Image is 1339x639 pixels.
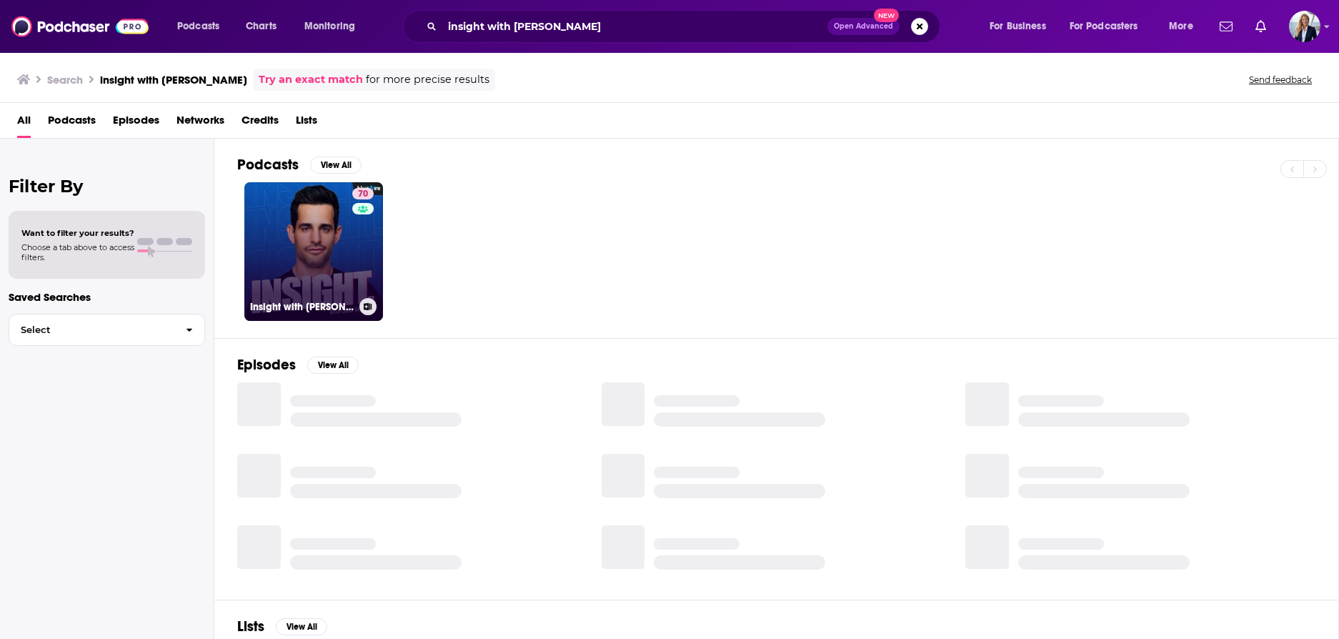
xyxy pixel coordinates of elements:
[1289,11,1320,42] img: User Profile
[237,156,299,174] h2: Podcasts
[177,16,219,36] span: Podcasts
[100,73,247,86] h3: insight with [PERSON_NAME]
[366,71,489,88] span: for more precise results
[9,314,205,346] button: Select
[296,109,317,138] a: Lists
[167,15,238,38] button: open menu
[47,73,83,86] h3: Search
[294,15,374,38] button: open menu
[176,109,224,138] a: Networks
[834,23,893,30] span: Open Advanced
[237,356,359,374] a: EpisodesView All
[48,109,96,138] a: Podcasts
[1250,14,1272,39] a: Show notifications dropdown
[21,228,134,238] span: Want to filter your results?
[1159,15,1211,38] button: open menu
[1169,16,1193,36] span: More
[1289,11,1320,42] button: Show profile menu
[1289,11,1320,42] span: Logged in as carolynchauncey
[113,109,159,138] a: Episodes
[307,357,359,374] button: View All
[237,15,285,38] a: Charts
[980,15,1064,38] button: open menu
[304,16,355,36] span: Monitoring
[1214,14,1238,39] a: Show notifications dropdown
[358,187,368,202] span: 70
[242,109,279,138] a: Credits
[442,15,827,38] input: Search podcasts, credits, & more...
[237,618,264,635] h2: Lists
[9,176,205,197] h2: Filter By
[21,242,134,262] span: Choose a tab above to access filters.
[1070,16,1138,36] span: For Podcasters
[244,182,383,321] a: 70Insight with [PERSON_NAME]
[874,9,900,22] span: New
[246,16,277,36] span: Charts
[417,10,954,43] div: Search podcasts, credits, & more...
[827,18,900,35] button: Open AdvancedNew
[250,301,354,313] h3: Insight with [PERSON_NAME]
[1245,74,1316,86] button: Send feedback
[237,356,296,374] h2: Episodes
[237,618,327,635] a: ListsView All
[9,325,174,335] span: Select
[352,188,374,199] a: 70
[310,157,362,174] button: View All
[259,71,363,88] a: Try an exact match
[1060,15,1159,38] button: open menu
[11,13,149,40] img: Podchaser - Follow, Share and Rate Podcasts
[276,618,327,635] button: View All
[237,156,362,174] a: PodcastsView All
[17,109,31,138] a: All
[990,16,1046,36] span: For Business
[9,290,205,304] p: Saved Searches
